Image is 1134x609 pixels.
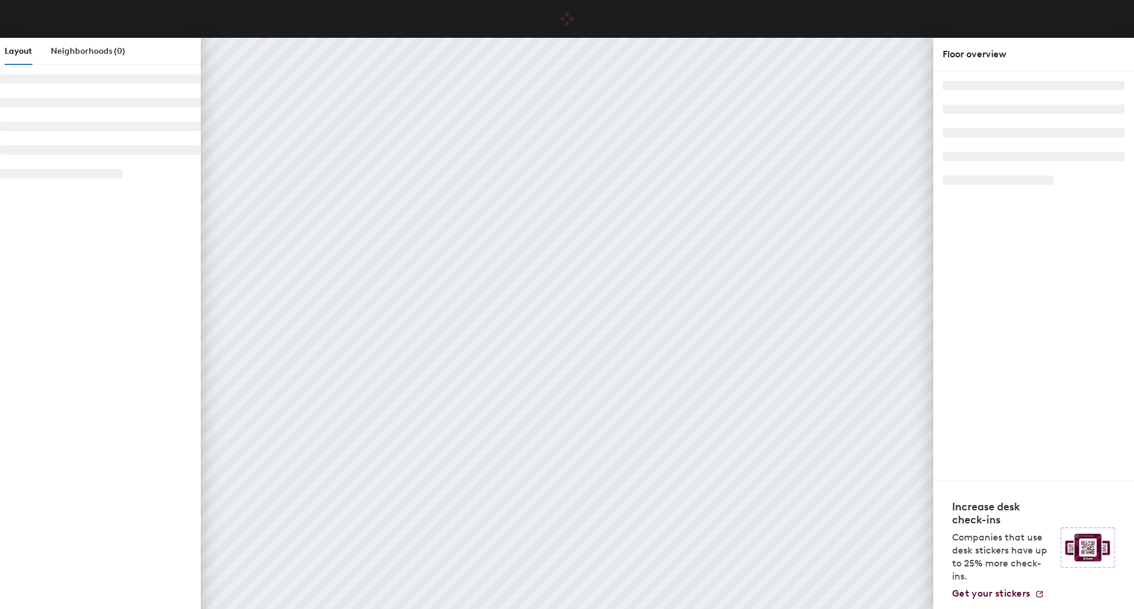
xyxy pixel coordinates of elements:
div: Floor overview [943,47,1125,61]
span: Layout [5,46,32,56]
a: Get your stickers [952,588,1044,600]
span: Get your stickers [952,588,1030,599]
img: Sticker logo [1061,527,1115,568]
h4: Increase desk check-ins [952,500,1054,526]
p: Companies that use desk stickers have up to 25% more check-ins. [952,531,1054,583]
span: Neighborhoods (0) [51,46,125,56]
